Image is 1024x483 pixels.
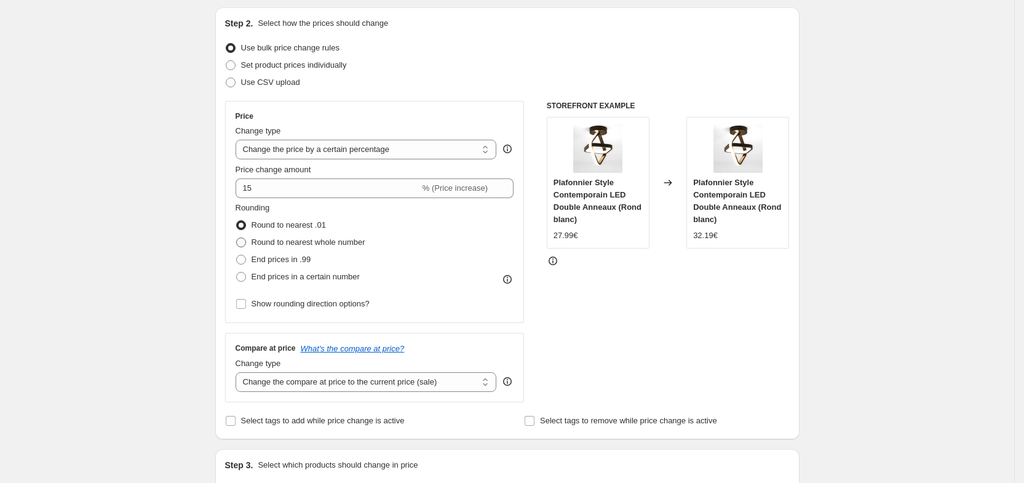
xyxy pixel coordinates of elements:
[241,60,347,70] span: Set product prices individually
[236,178,420,198] input: -15
[225,459,253,471] h2: Step 3.
[241,416,405,425] span: Select tags to add while price change is active
[236,343,296,353] h3: Compare at price
[241,43,339,52] span: Use bulk price change rules
[693,230,718,242] div: 32.19€
[423,183,488,193] span: % (Price increase)
[252,220,326,230] span: Round to nearest .01
[252,299,370,308] span: Show rounding direction options?
[501,375,514,388] div: help
[540,416,717,425] span: Select tags to remove while price change is active
[258,459,418,471] p: Select which products should change in price
[252,238,365,247] span: Round to nearest whole number
[573,124,622,173] img: P1_80x.webp
[713,124,763,173] img: P1_80x.webp
[252,255,311,264] span: End prices in .99
[501,143,514,155] div: help
[693,178,781,224] span: Plafonnier Style Contemporain LED Double Anneaux (Rond blanc)
[258,17,388,30] p: Select how the prices should change
[236,165,311,174] span: Price change amount
[236,203,270,212] span: Rounding
[236,111,253,121] h3: Price
[301,344,405,353] button: What's the compare at price?
[547,101,790,111] h6: STOREFRONT EXAMPLE
[241,78,300,87] span: Use CSV upload
[236,126,281,135] span: Change type
[554,178,641,224] span: Plafonnier Style Contemporain LED Double Anneaux (Rond blanc)
[554,230,578,242] div: 27.99€
[236,359,281,368] span: Change type
[252,272,360,281] span: End prices in a certain number
[225,17,253,30] h2: Step 2.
